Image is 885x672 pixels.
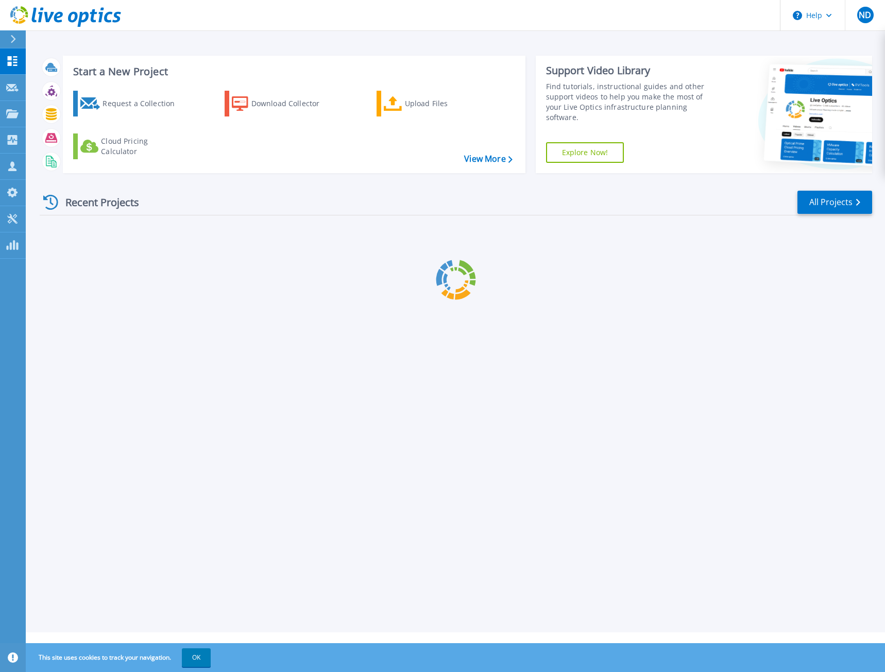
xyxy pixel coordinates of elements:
div: Download Collector [251,93,334,114]
div: Cloud Pricing Calculator [101,136,183,157]
div: Request a Collection [103,93,185,114]
button: OK [182,648,211,667]
h3: Start a New Project [73,66,512,77]
a: Request a Collection [73,91,188,116]
a: Upload Files [377,91,491,116]
a: Download Collector [225,91,339,116]
a: All Projects [797,191,872,214]
a: Cloud Pricing Calculator [73,133,188,159]
div: Upload Files [405,93,487,114]
a: Explore Now! [546,142,624,163]
span: This site uses cookies to track your navigation. [28,648,211,667]
a: View More [464,154,512,164]
span: ND [859,11,871,19]
div: Find tutorials, instructional guides and other support videos to help you make the most of your L... [546,81,717,123]
div: Recent Projects [40,190,153,215]
div: Support Video Library [546,64,717,77]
